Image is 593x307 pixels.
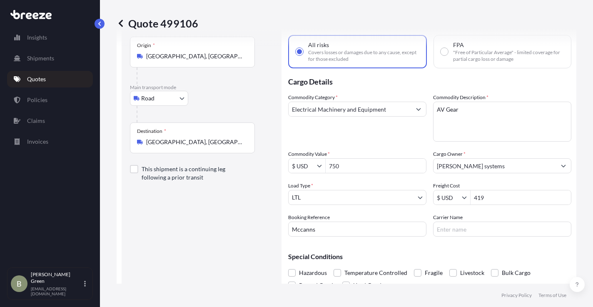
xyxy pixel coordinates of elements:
[27,75,46,83] p: Quotes
[434,158,556,173] input: Full name
[288,68,571,93] p: Cargo Details
[299,279,336,292] span: Bagged Goods
[27,33,47,42] p: Insights
[308,49,419,62] span: Covers losses or damages due to any cause, except for those excluded
[471,190,571,205] input: Enter amount
[288,253,571,260] p: Special Conditions
[137,128,166,135] div: Destination
[433,182,460,190] label: Freight Cost
[289,102,411,117] input: Select a commodity type
[27,137,48,146] p: Invoices
[288,93,338,102] label: Commodity Category
[433,150,466,158] label: Cargo Owner
[556,158,571,173] button: Show suggestions
[462,193,470,202] button: Show suggestions
[7,92,93,108] a: Policies
[7,29,93,46] a: Insights
[460,267,484,279] span: Livestock
[433,213,463,222] label: Carrier Name
[142,165,248,182] label: This shipment is a continuing leg following a prior transit
[27,96,47,104] p: Policies
[7,71,93,87] a: Quotes
[317,162,325,170] button: Show suggestions
[411,102,426,117] button: Show suggestions
[7,112,93,129] a: Claims
[288,150,330,158] label: Commodity Value
[502,267,531,279] span: Bulk Cargo
[501,292,532,299] a: Privacy Policy
[326,158,426,173] input: Type amount
[296,48,303,55] input: All risksCovers losses or damages due to any cause, except for those excluded
[288,222,426,237] input: Your internal reference
[117,17,198,30] p: Quote 499106
[453,49,564,62] span: "Free of Particular Average" - limited coverage for partial cargo loss or damage
[27,117,45,125] p: Claims
[31,271,82,285] p: [PERSON_NAME] Green
[433,222,571,237] input: Enter name
[353,279,384,292] span: Used Goods
[538,292,566,299] a: Terms of Use
[292,193,301,202] span: LTL
[141,94,154,102] span: Road
[288,182,313,190] span: Load Type
[27,54,54,62] p: Shipments
[130,91,188,106] button: Select transport
[288,213,330,222] label: Booking Reference
[433,102,571,142] textarea: AV Gear
[130,84,273,91] p: Main transport mode
[146,138,244,146] input: Destination
[289,158,317,173] input: Commodity Value
[146,52,244,60] input: Origin
[299,267,327,279] span: Hazardous
[344,267,407,279] span: Temperature Controlled
[288,190,426,205] button: LTL
[7,50,93,67] a: Shipments
[425,267,443,279] span: Fragile
[7,133,93,150] a: Invoices
[17,280,22,288] span: B
[433,93,488,102] label: Commodity Description
[31,286,82,296] p: [EMAIL_ADDRESS][DOMAIN_NAME]
[441,48,448,55] input: FPA"Free of Particular Average" - limited coverage for partial cargo loss or damage
[434,190,462,205] input: Freight Cost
